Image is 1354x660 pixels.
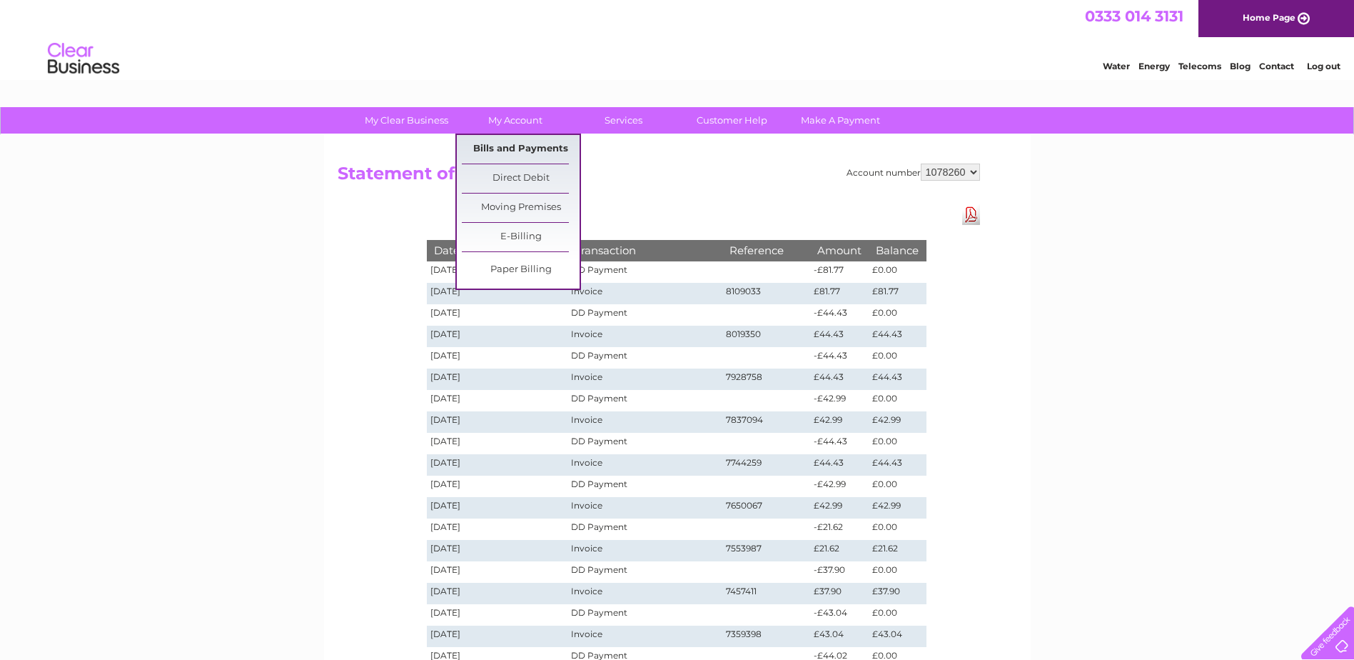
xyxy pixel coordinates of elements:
td: £37.90 [810,583,869,604]
td: -£44.43 [810,304,869,326]
td: £42.99 [869,497,926,519]
td: [DATE] [427,476,568,497]
td: [DATE] [427,604,568,626]
a: Log out [1307,61,1340,71]
td: [DATE] [427,433,568,454]
td: -£37.90 [810,561,869,583]
a: Bills and Payments [462,135,580,164]
a: My Clear Business [348,107,465,134]
td: -£81.77 [810,261,869,283]
td: 7457411 [722,583,811,604]
td: [DATE] [427,561,568,583]
td: £0.00 [869,604,926,626]
td: £0.00 [869,433,926,454]
a: Blog [1230,61,1251,71]
div: Account number [847,164,980,181]
td: DD Payment [567,604,722,626]
td: £42.99 [810,411,869,433]
td: £0.00 [869,561,926,583]
a: Make A Payment [782,107,899,134]
td: £44.43 [810,326,869,347]
td: [DATE] [427,261,568,283]
td: DD Payment [567,261,722,283]
td: £44.43 [810,454,869,476]
td: £0.00 [869,476,926,497]
td: -£44.43 [810,347,869,369]
th: Balance [869,240,926,261]
td: Invoice [567,326,722,347]
td: [DATE] [427,583,568,604]
h2: Statement of Accounts [338,164,980,191]
td: £0.00 [869,261,926,283]
td: £42.99 [869,411,926,433]
td: DD Payment [567,561,722,583]
td: £0.00 [869,304,926,326]
a: Contact [1259,61,1294,71]
td: [DATE] [427,283,568,304]
td: -£21.62 [810,519,869,540]
td: [DATE] [427,369,568,390]
td: Invoice [567,497,722,519]
a: My Account [456,107,574,134]
td: [DATE] [427,326,568,347]
a: Direct Debit [462,164,580,193]
a: Moving Premises [462,194,580,222]
td: DD Payment [567,347,722,369]
td: [DATE] [427,454,568,476]
th: Date [427,240,568,261]
th: Amount [810,240,869,261]
td: DD Payment [567,519,722,540]
td: [DATE] [427,347,568,369]
td: -£42.99 [810,476,869,497]
td: £37.90 [869,583,926,604]
td: [DATE] [427,519,568,540]
td: 7837094 [722,411,811,433]
td: [DATE] [427,540,568,561]
th: Transaction [567,240,722,261]
td: £42.99 [810,497,869,519]
img: logo.png [47,37,120,81]
a: Customer Help [673,107,791,134]
a: 0333 014 3131 [1085,7,1183,25]
td: Invoice [567,369,722,390]
a: Download Pdf [962,204,980,225]
td: Invoice [567,283,722,304]
td: [DATE] [427,497,568,519]
a: Telecoms [1178,61,1221,71]
td: 7928758 [722,369,811,390]
a: Services [565,107,682,134]
td: [DATE] [427,304,568,326]
td: 7744259 [722,454,811,476]
td: -£44.43 [810,433,869,454]
td: -£43.04 [810,604,869,626]
td: 7650067 [722,497,811,519]
a: Water [1103,61,1130,71]
td: Invoice [567,626,722,647]
td: 7553987 [722,540,811,561]
td: £44.43 [869,326,926,347]
td: -£42.99 [810,390,869,411]
td: 8109033 [722,283,811,304]
th: Reference [722,240,811,261]
td: £0.00 [869,347,926,369]
td: [DATE] [427,390,568,411]
td: DD Payment [567,304,722,326]
td: £21.62 [869,540,926,561]
td: £44.43 [869,369,926,390]
div: Clear Business is a trading name of Verastar Limited (registered in [GEOGRAPHIC_DATA] No. 3667643... [340,8,1015,69]
td: [DATE] [427,626,568,647]
td: DD Payment [567,476,722,497]
td: DD Payment [567,433,722,454]
td: 7359398 [722,626,811,647]
td: Invoice [567,583,722,604]
td: Invoice [567,454,722,476]
td: 8019350 [722,326,811,347]
a: E-Billing [462,223,580,251]
td: £0.00 [869,519,926,540]
td: £43.04 [869,626,926,647]
td: Invoice [567,540,722,561]
td: [DATE] [427,411,568,433]
td: £0.00 [869,390,926,411]
a: Energy [1138,61,1170,71]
